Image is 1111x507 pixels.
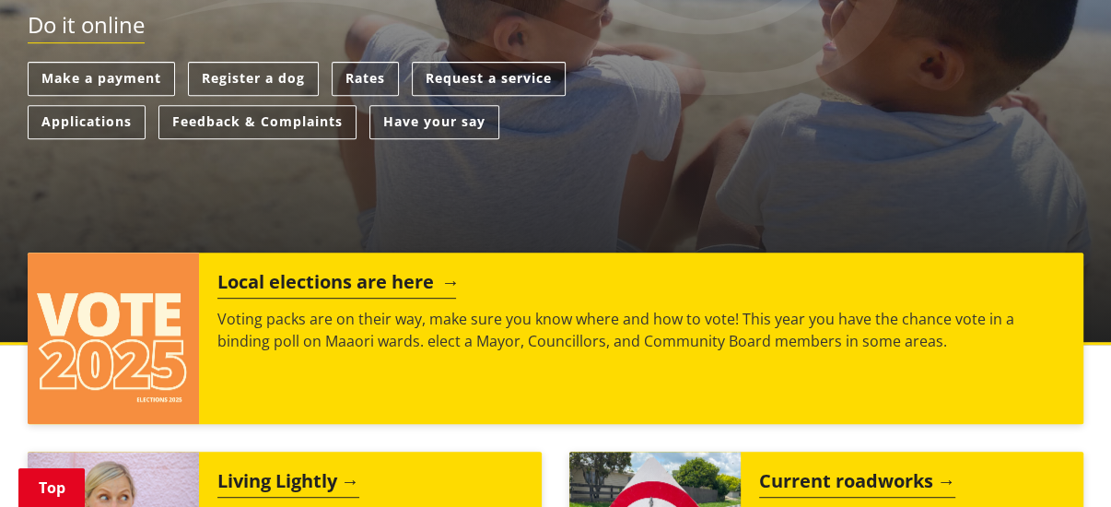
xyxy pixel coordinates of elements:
[412,62,566,96] a: Request a service
[28,62,175,96] a: Make a payment
[28,253,199,424] img: Vote 2025
[28,105,146,139] a: Applications
[332,62,399,96] a: Rates
[188,62,319,96] a: Register a dog
[217,271,456,299] h2: Local elections are here
[217,308,1065,352] p: Voting packs are on their way, make sure you know where and how to vote! This year you have the c...
[217,470,359,498] h2: Living Lightly
[369,105,499,139] a: Have your say
[759,470,955,498] h2: Current roadworks
[28,253,1083,424] a: Local elections are here Voting packs are on their way, make sure you know where and how to vote!...
[158,105,357,139] a: Feedback & Complaints
[18,468,85,507] a: Top
[1026,430,1093,496] iframe: Messenger Launcher
[28,12,145,44] h2: Do it online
